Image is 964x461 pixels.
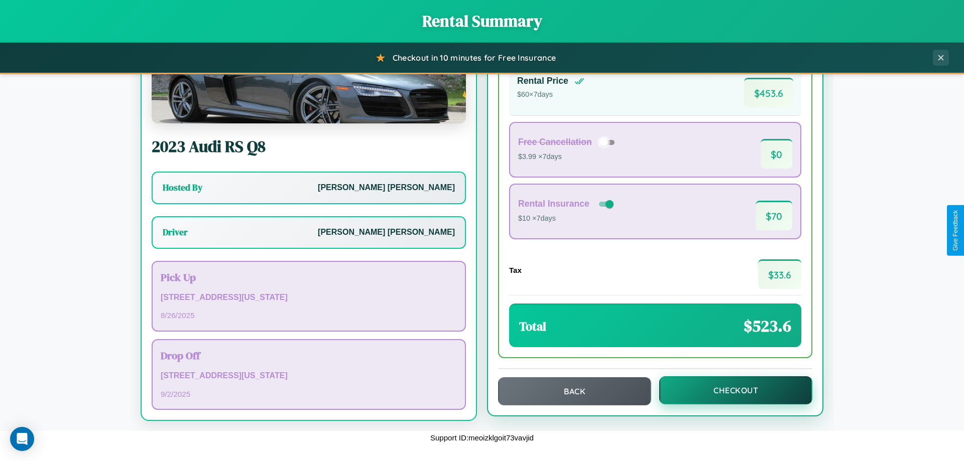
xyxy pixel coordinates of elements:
p: [STREET_ADDRESS][US_STATE] [161,369,457,383]
h3: Hosted By [163,182,202,194]
h4: Free Cancellation [518,137,592,147]
h4: Rental Price [517,76,568,86]
h3: Drop Off [161,348,457,363]
button: Back [498,377,651,405]
span: $ 453.6 [744,78,793,107]
span: $ 0 [761,139,792,169]
h4: Tax [509,266,522,274]
h4: Rental Insurance [518,199,589,209]
button: Checkout [659,376,812,404]
p: Support ID: meoizklgoit73vavjid [430,431,534,444]
p: 8 / 26 / 2025 [161,309,457,322]
h3: Driver [163,226,188,238]
div: Give Feedback [952,210,959,251]
h2: 2023 Audi RS Q8 [152,135,466,158]
h3: Total [519,318,546,335]
p: $10 × 7 days [518,212,616,225]
p: $ 60 × 7 days [517,88,584,101]
p: [STREET_ADDRESS][US_STATE] [161,290,457,305]
span: $ 523.6 [744,315,791,337]
h3: Pick Up [161,270,457,284]
p: 9 / 2 / 2025 [161,387,457,401]
div: Open Intercom Messenger [10,427,34,451]
p: [PERSON_NAME] [PERSON_NAME] [318,225,455,240]
span: Checkout in 10 minutes for Free Insurance [393,53,556,63]
span: $ 33.6 [758,259,801,289]
p: [PERSON_NAME] [PERSON_NAME] [318,181,455,195]
p: $3.99 × 7 days [518,150,618,164]
span: $ 70 [756,201,792,230]
h1: Rental Summary [10,10,954,32]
